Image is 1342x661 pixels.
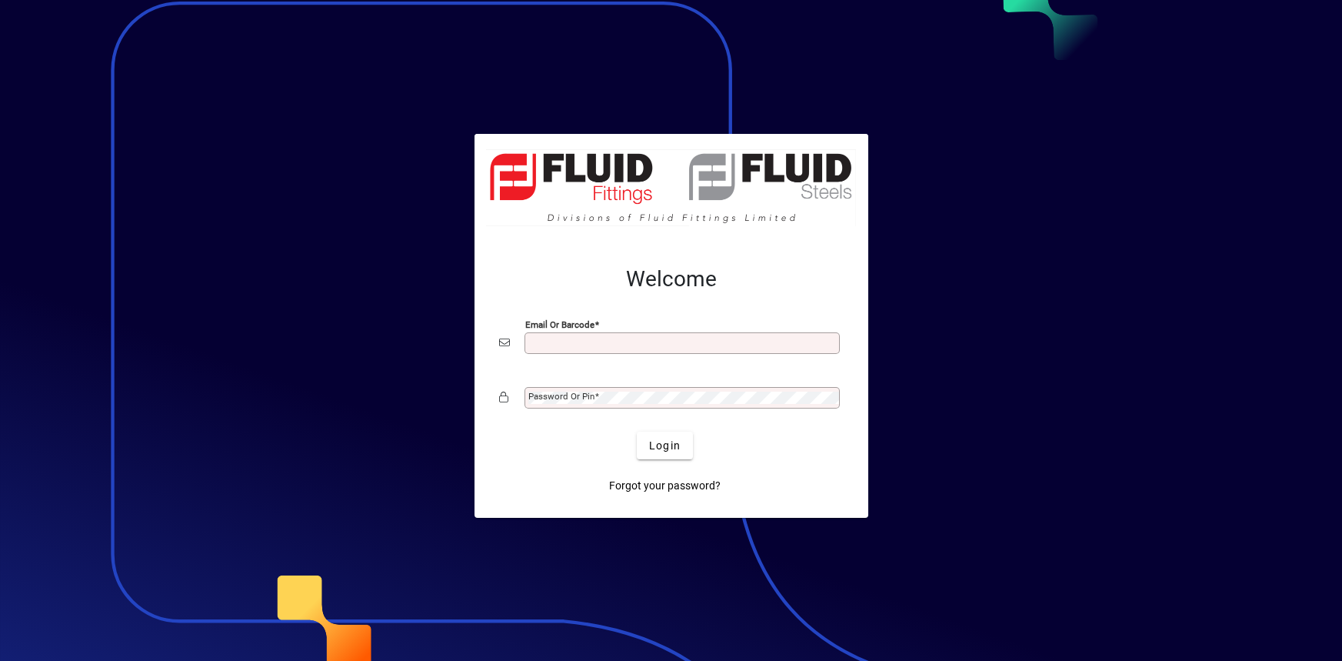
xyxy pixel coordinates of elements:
[528,391,594,402] mat-label: Password or Pin
[603,472,727,499] a: Forgot your password?
[499,266,844,292] h2: Welcome
[609,478,721,494] span: Forgot your password?
[525,319,594,330] mat-label: Email or Barcode
[649,438,681,454] span: Login
[637,432,693,459] button: Login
